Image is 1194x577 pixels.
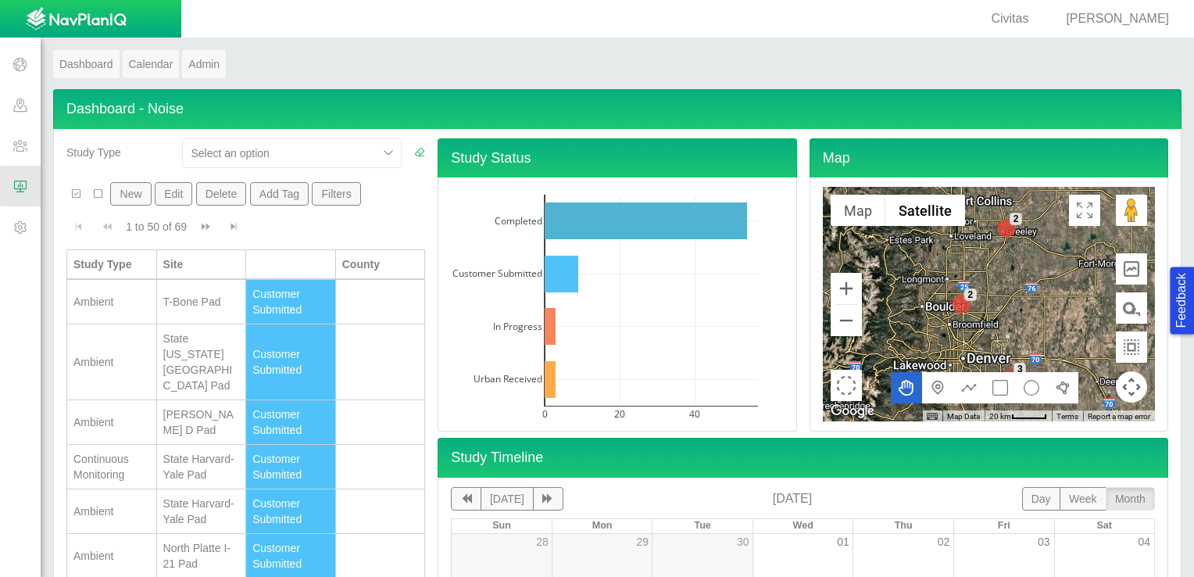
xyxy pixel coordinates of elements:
th: Study Type [67,249,157,280]
td: Customer Submitted [246,445,336,489]
button: Keyboard shortcuts [927,411,938,422]
a: Dashboard [53,50,120,78]
button: day [1022,487,1060,511]
button: Drag Pegman onto the map to open Street View [1116,195,1147,226]
th: Status [246,249,336,280]
a: 04 [1138,536,1150,548]
td: Customer Submitted [246,400,336,445]
button: Add a marker [922,372,953,403]
button: Zoom in [831,273,862,304]
div: 2 [1010,213,1022,225]
button: Toggle Fullscreen in browser window [1069,195,1100,226]
button: previous [451,487,481,511]
div: State Harvard-Yale Pad [163,496,240,527]
span: [PERSON_NAME] [1066,12,1169,25]
div: [PERSON_NAME] D Pad [163,407,240,438]
span: Wed [793,520,813,531]
div: [PERSON_NAME] [1047,10,1175,28]
td: State Harvard-Yale Pad [157,489,247,534]
div: North Platte I-21 Pad [163,540,240,572]
div: County [342,256,419,272]
button: Elevation [1116,253,1147,285]
a: Report a map error [1088,412,1150,421]
a: Open this area in Google Maps (opens a new window) [827,401,878,421]
button: Zoom out [831,305,862,336]
img: UrbanGroupSolutionsTheme$USG_Images$logo.png [26,7,127,32]
a: 03 [1038,536,1050,548]
div: Ambient [73,548,150,564]
span: Civitas [991,12,1028,25]
div: T-Bone Pad [163,294,240,310]
td: Ambient [67,400,157,445]
td: Customer Submitted [246,280,336,324]
button: Select area [831,370,862,401]
button: Draw a multipoint line [953,372,985,403]
div: Pagination [66,212,425,242]
a: 29 [637,536,649,548]
div: State [US_STATE][GEOGRAPHIC_DATA] Pad [163,331,240,393]
div: Ambient [73,294,150,310]
span: Fri [998,520,1010,531]
button: Draw a polygon [1047,372,1078,403]
button: Go to next page [193,212,218,242]
div: State Harvard-Yale Pad [163,451,240,482]
a: Admin [182,50,226,78]
div: Study Type [73,256,150,272]
span: 20 km [989,412,1011,421]
div: Ambient [73,414,150,430]
h4: Map [810,138,1168,178]
div: Continuous Monitoring [73,451,150,482]
h4: Dashboard - Noise [53,89,1181,129]
button: Move the map [891,372,922,403]
button: Show street map [831,195,885,226]
button: Delete [196,182,247,206]
a: Terms (opens in new tab) [1056,412,1078,421]
button: New [110,182,151,206]
button: next [533,487,563,511]
a: 02 [938,536,950,548]
div: Ambient [73,354,150,370]
button: Map Scale: 20 km per 42 pixels [985,410,1052,421]
button: Feedback [1170,267,1194,334]
a: 01 [837,536,849,548]
span: Sat [1096,520,1112,531]
th: County [336,249,426,280]
a: Calendar [123,50,180,78]
a: 30 [737,536,749,548]
div: 3 [1014,363,1027,375]
button: Draw a rectangle [985,372,1016,403]
button: Map Data [947,411,980,422]
div: Customer Submitted [252,540,329,572]
td: Continuous Monitoring [67,445,157,489]
td: Customer Submitted [246,324,336,400]
img: Google [827,401,878,421]
div: Customer Submitted [252,496,329,527]
button: Show satellite imagery [885,195,965,226]
button: Go to last page [221,212,246,242]
td: Ambient [67,489,157,534]
span: Sun [492,520,511,531]
td: State La Plata Pad [157,324,247,400]
button: Measure [1116,332,1147,363]
a: Clear Filters [414,145,425,160]
span: [DATE] [773,492,812,505]
button: Filters [312,182,361,206]
td: State Harvard-Yale Pad [157,445,247,489]
div: Ambient [73,504,150,519]
h4: Study Status [438,138,796,178]
button: Map camera controls [1116,371,1147,403]
span: Study Type [66,146,121,159]
a: 28 [536,536,549,548]
h4: Study Timeline [438,438,1168,478]
span: Tue [694,520,710,531]
div: Customer Submitted [252,407,329,438]
td: Ambient [67,324,157,400]
div: Customer Submitted [252,346,329,378]
div: Customer Submitted [252,451,329,482]
div: Customer Submitted [252,286,329,317]
button: Edit [155,182,193,206]
button: week [1060,487,1106,511]
span: Mon [592,520,613,531]
td: T-Bone Pad [157,280,247,324]
th: Site [157,249,247,280]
